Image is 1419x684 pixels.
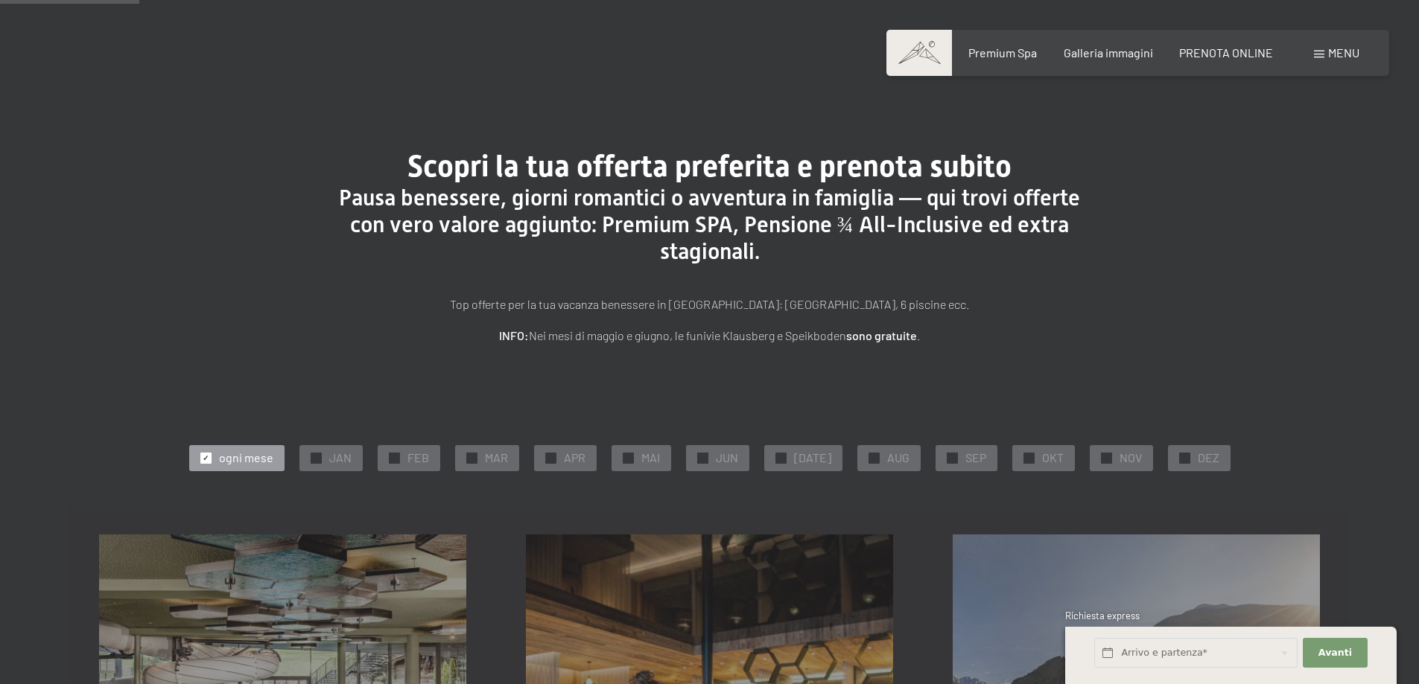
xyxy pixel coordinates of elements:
p: Nei mesi di maggio e giugno, le funivie Klausberg e Speikboden . [337,326,1082,345]
span: JAN [329,450,352,466]
span: ✓ [547,453,553,463]
strong: sono gratuite [846,328,917,342]
p: Top offerte per la tua vacanza benessere in [GEOGRAPHIC_DATA]: [GEOGRAPHIC_DATA], 6 piscine ecc. [337,295,1082,314]
span: MAI [641,450,660,466]
span: Richiesta express [1065,610,1140,621]
span: ✓ [871,453,877,463]
span: OKT [1042,450,1064,466]
span: [DATE] [794,450,831,466]
span: ✓ [1181,453,1187,463]
a: PRENOTA ONLINE [1179,45,1273,60]
span: ✓ [949,453,955,463]
span: SEP [965,450,986,466]
span: AUG [887,450,910,466]
button: Avanti [1303,638,1367,668]
span: ✓ [1103,453,1109,463]
span: Menu [1328,45,1359,60]
span: APR [564,450,585,466]
a: Premium Spa [968,45,1037,60]
span: Scopri la tua offerta preferita e prenota subito [407,149,1012,184]
span: Pausa benessere, giorni romantici o avventura in famiglia — qui trovi offerte con vero valore agg... [339,185,1080,264]
span: DEZ [1198,450,1219,466]
span: MAR [485,450,508,466]
span: Avanti [1318,646,1352,659]
span: NOV [1120,450,1142,466]
span: FEB [407,450,429,466]
span: ✓ [699,453,705,463]
span: ✓ [625,453,631,463]
strong: INFO: [499,328,529,342]
span: ✓ [778,453,784,463]
span: ✓ [469,453,474,463]
span: ✓ [391,453,397,463]
span: JUN [716,450,738,466]
span: ✓ [1026,453,1032,463]
a: Galleria immagini [1064,45,1153,60]
span: ogni mese [219,450,273,466]
span: ✓ [313,453,319,463]
span: ✓ [203,453,209,463]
